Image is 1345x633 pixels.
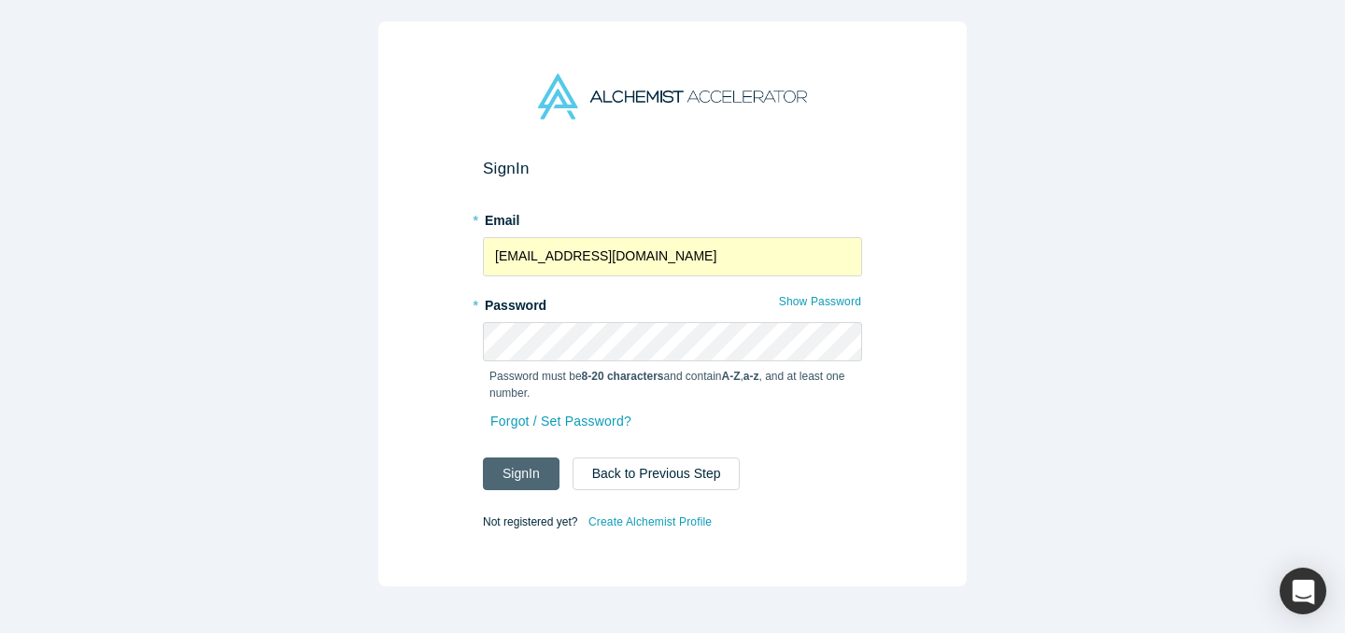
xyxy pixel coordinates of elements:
[573,457,741,490] button: Back to Previous Step
[538,74,807,120] img: Alchemist Accelerator Logo
[483,457,559,490] button: SignIn
[588,510,713,534] a: Create Alchemist Profile
[582,370,664,383] strong: 8-20 characters
[483,159,862,178] h2: Sign In
[778,289,862,314] button: Show Password
[489,368,856,401] p: Password must be and contain , , and at least one number.
[489,405,632,438] a: Forgot / Set Password?
[743,370,759,383] strong: a-z
[722,370,741,383] strong: A-Z
[483,514,577,527] span: Not registered yet?
[483,289,862,316] label: Password
[483,204,862,231] label: Email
